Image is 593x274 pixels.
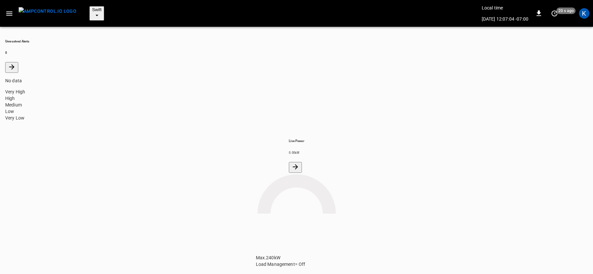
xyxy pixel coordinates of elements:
[5,96,15,101] span: High
[482,16,528,22] p: [DATE] 12:07:04 -07:00
[92,7,101,12] span: Swift
[579,8,589,19] div: profile-icon
[549,8,560,19] button: set refresh interval
[19,7,76,15] img: ampcontrol.io logo
[89,6,104,21] button: Swift
[289,139,304,143] h6: Live Power
[5,39,588,43] h6: Unresolved Alerts
[5,51,588,55] h6: 0
[256,262,305,267] span: Load Management = Off
[5,62,18,73] button: All Alerts
[482,5,528,11] p: Local time
[16,5,79,22] button: menu
[289,162,302,173] button: Energy Overview
[5,102,22,107] span: Medium
[256,255,280,260] span: Max. 240 kW
[5,77,588,84] p: No data
[289,151,304,155] h6: 0.00 kW
[5,89,25,94] span: Very High
[556,8,576,14] span: 20 s ago
[5,115,24,121] span: Very Low
[5,109,14,114] span: Low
